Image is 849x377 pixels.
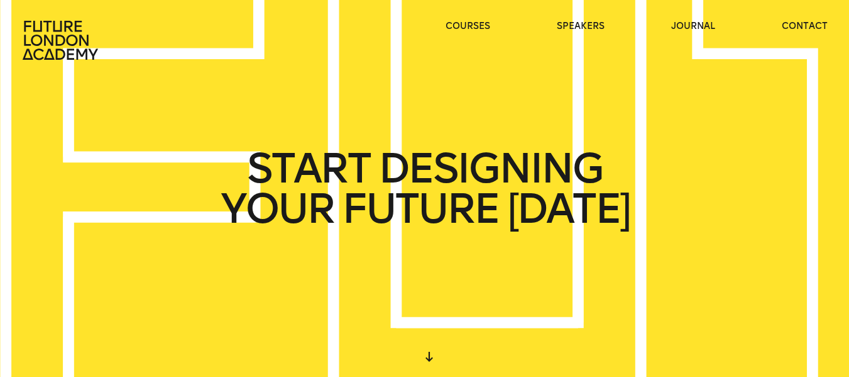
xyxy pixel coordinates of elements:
[246,149,370,189] span: START
[671,20,715,33] a: journal
[220,189,333,229] span: YOUR
[446,20,490,33] a: courses
[557,20,605,33] a: speakers
[507,189,629,229] span: [DATE]
[342,189,499,229] span: FUTURE
[378,149,602,189] span: DESIGNING
[782,20,828,33] a: contact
